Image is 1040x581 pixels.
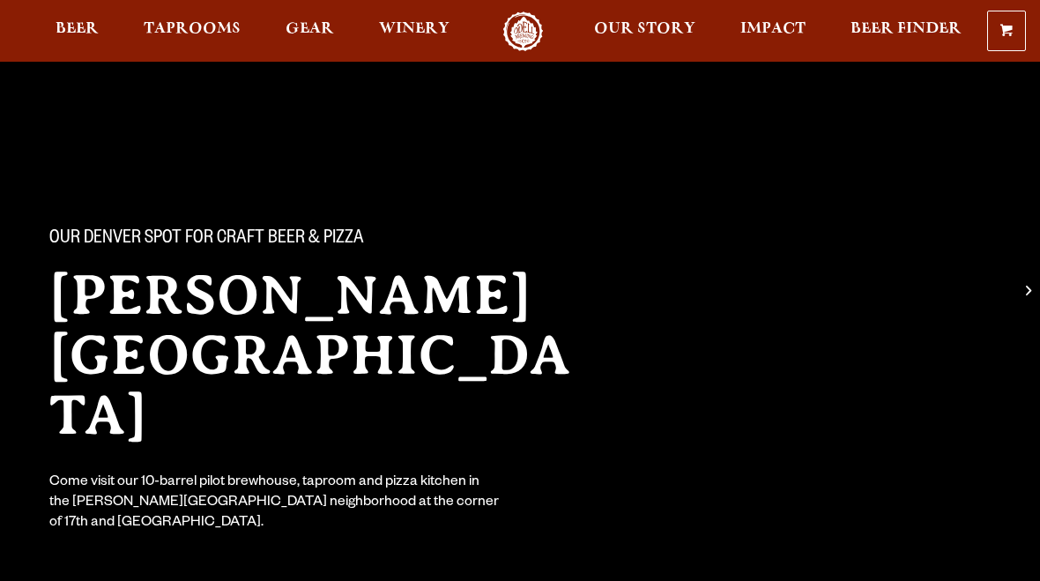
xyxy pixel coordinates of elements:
[132,11,252,51] a: Taprooms
[379,22,449,36] span: Winery
[274,11,345,51] a: Gear
[144,22,241,36] span: Taprooms
[851,22,962,36] span: Beer Finder
[583,11,707,51] a: Our Story
[729,11,817,51] a: Impact
[44,11,110,51] a: Beer
[594,22,695,36] span: Our Story
[368,11,461,51] a: Winery
[49,473,501,534] div: Come visit our 10-barrel pilot brewhouse, taproom and pizza kitchen in the [PERSON_NAME][GEOGRAPH...
[56,22,99,36] span: Beer
[839,11,973,51] a: Beer Finder
[490,11,556,51] a: Odell Home
[740,22,806,36] span: Impact
[286,22,334,36] span: Gear
[49,265,599,445] h2: [PERSON_NAME][GEOGRAPHIC_DATA]
[49,228,364,251] span: Our Denver spot for craft beer & pizza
